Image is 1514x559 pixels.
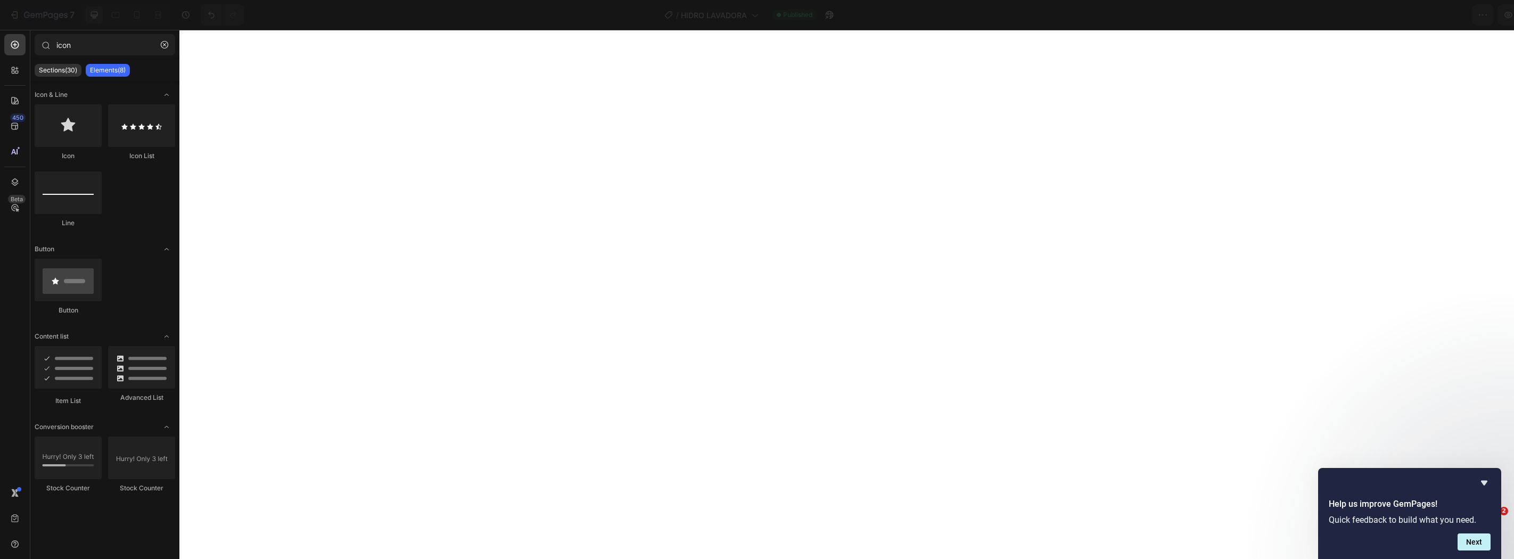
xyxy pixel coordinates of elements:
[1297,4,1400,26] button: 1 product assigned
[35,306,102,315] div: Button
[35,396,102,406] div: Item List
[158,86,175,103] span: Toggle open
[1306,10,1376,21] span: 1 product assigned
[108,483,175,493] div: Stock Counter
[676,10,679,21] span: /
[1329,515,1491,525] p: Quick feedback to build what you need.
[158,328,175,345] span: Toggle open
[35,332,69,341] span: Content list
[35,34,175,55] input: Search Sections & Elements
[158,241,175,258] span: Toggle open
[35,151,102,161] div: Icon
[783,10,812,20] span: Published
[10,113,26,122] div: 450
[1329,476,1491,550] div: Help us improve GemPages!
[1458,533,1491,550] button: Next question
[1500,507,1508,515] span: 2
[1452,10,1479,21] div: Publish
[179,30,1514,559] iframe: Design area
[35,422,94,432] span: Conversion booster
[1478,476,1491,489] button: Hide survey
[108,151,175,161] div: Icon List
[35,244,54,254] span: Button
[1329,498,1491,511] h2: Help us improve GemPages!
[39,66,77,75] p: Sections(30)
[108,393,175,402] div: Advanced List
[35,218,102,228] div: Line
[158,418,175,435] span: Toggle open
[1413,11,1430,20] span: Save
[4,4,79,26] button: 7
[8,195,26,203] div: Beta
[1404,4,1439,26] button: Save
[681,10,747,21] span: HIDRO LAVADORA
[35,90,68,100] span: Icon & Line
[1443,4,1488,26] button: Publish
[70,9,75,21] p: 7
[90,66,126,75] p: Elements(8)
[35,483,102,493] div: Stock Counter
[201,4,244,26] div: Undo/Redo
